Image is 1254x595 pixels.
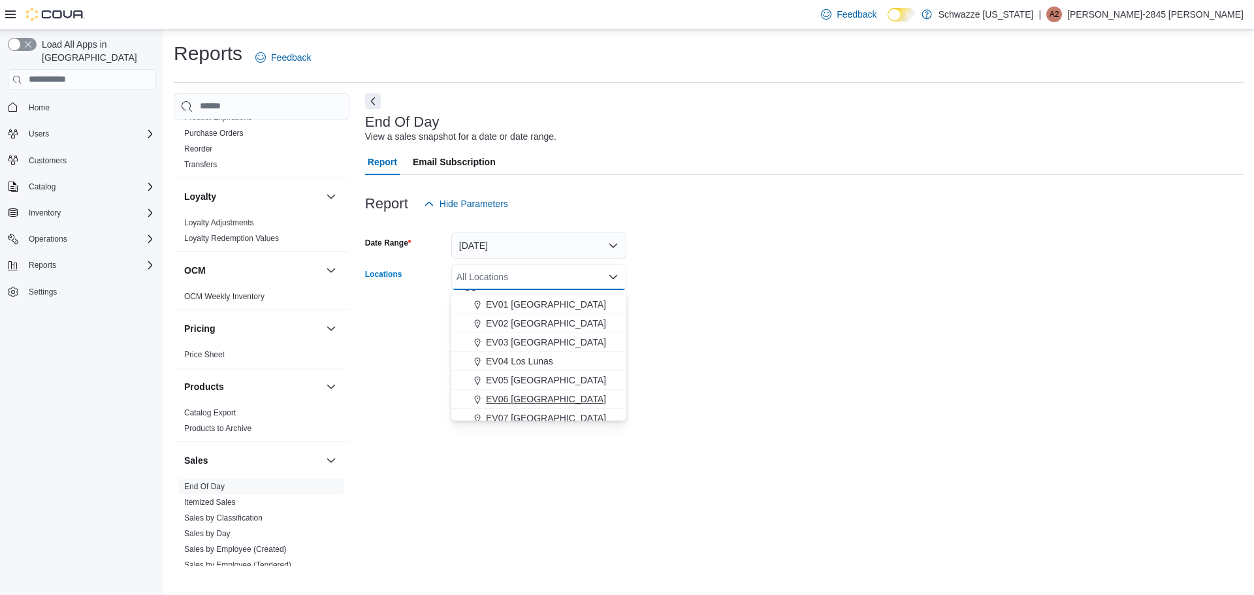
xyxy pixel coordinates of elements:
h3: Pricing [184,322,215,335]
span: Home [29,103,50,113]
span: Sales by Employee (Created) [184,544,287,555]
span: Customers [24,152,155,169]
button: OCM [184,264,321,277]
a: Loyalty Redemption Values [184,234,279,243]
span: Price Sheet [184,349,225,360]
button: EV06 [GEOGRAPHIC_DATA] [451,390,626,409]
span: Operations [29,234,67,244]
span: EV03 [GEOGRAPHIC_DATA] [486,336,606,349]
span: Feedback [271,51,311,64]
a: Transfers [184,160,217,169]
div: View a sales snapshot for a date or date range. [365,130,556,144]
span: Settings [24,283,155,300]
span: Settings [29,287,57,297]
button: Settings [3,282,161,301]
button: Catalog [24,179,61,195]
a: Sales by Employee (Created) [184,545,287,554]
a: Products to Archive [184,424,251,433]
div: Andrew-2845 Moreno [1046,7,1062,22]
span: Loyalty Adjustments [184,217,254,228]
a: OCM Weekly Inventory [184,292,265,301]
div: Pricing [174,347,349,368]
span: Home [24,99,155,116]
button: Inventory [3,204,161,222]
a: Sales by Classification [184,513,263,523]
span: Inventory [29,208,61,218]
a: Feedback [250,44,316,71]
nav: Complex example [8,93,155,336]
a: Itemized Sales [184,498,236,507]
span: EV01 [GEOGRAPHIC_DATA] [486,298,606,311]
span: Catalog [24,179,155,195]
a: Reorder [184,144,212,153]
a: End Of Day [184,482,225,491]
a: Sales by Day [184,529,231,538]
button: OCM [323,263,339,278]
button: Loyalty [323,189,339,204]
span: End Of Day [184,481,225,492]
span: Hide Parameters [440,197,508,210]
button: Sales [184,454,321,467]
button: Next [365,93,381,109]
button: Products [323,379,339,394]
h3: Report [365,196,408,212]
button: Hide Parameters [419,191,513,217]
button: Close list of options [608,272,619,282]
p: [PERSON_NAME]-2845 [PERSON_NAME] [1067,7,1244,22]
button: Sales [323,453,339,468]
span: EV02 [GEOGRAPHIC_DATA] [486,317,606,330]
span: EV07 [GEOGRAPHIC_DATA] [486,411,606,425]
span: Products to Archive [184,423,251,434]
button: EV07 [GEOGRAPHIC_DATA] [451,409,626,428]
div: OCM [174,289,349,310]
span: Reports [29,260,56,270]
span: Purchase Orders [184,128,244,138]
span: Operations [24,231,155,247]
button: Catalog [3,178,161,196]
button: EV03 [GEOGRAPHIC_DATA] [451,333,626,352]
span: Catalog Export [184,408,236,418]
span: Reports [24,257,155,273]
span: Users [29,129,49,139]
a: Catalog Export [184,408,236,417]
h3: Products [184,380,224,393]
button: Operations [3,230,161,248]
span: Loyalty Redemption Values [184,233,279,244]
span: EV05 [GEOGRAPHIC_DATA] [486,374,606,387]
button: Customers [3,151,161,170]
div: Products [174,405,349,442]
h1: Reports [174,40,242,67]
button: EV05 [GEOGRAPHIC_DATA] [451,371,626,390]
button: Users [3,125,161,143]
span: Sales by Day [184,528,231,539]
a: Product Expirations [184,113,252,122]
p: | [1038,7,1041,22]
button: Products [184,380,321,393]
span: OCM Weekly Inventory [184,291,265,302]
span: Load All Apps in [GEOGRAPHIC_DATA] [37,38,155,64]
span: Users [24,126,155,142]
label: Date Range [365,238,411,248]
span: Report [368,149,397,175]
a: Settings [24,284,62,300]
button: Operations [24,231,72,247]
a: Customers [24,153,72,169]
button: EV01 [GEOGRAPHIC_DATA] [451,295,626,314]
span: Email Subscription [413,149,496,175]
span: Catalog [29,182,56,192]
span: Customers [29,155,67,166]
img: Cova [26,8,85,21]
button: Pricing [323,321,339,336]
button: EV04 Los Lunas [451,352,626,371]
button: Reports [3,256,161,274]
a: Sales by Employee (Tendered) [184,560,291,570]
p: Schwazze [US_STATE] [939,7,1034,22]
h3: Sales [184,454,208,467]
span: A2 [1050,7,1059,22]
h3: End Of Day [365,114,440,130]
h3: OCM [184,264,206,277]
button: Pricing [184,322,321,335]
span: Itemized Sales [184,497,236,507]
